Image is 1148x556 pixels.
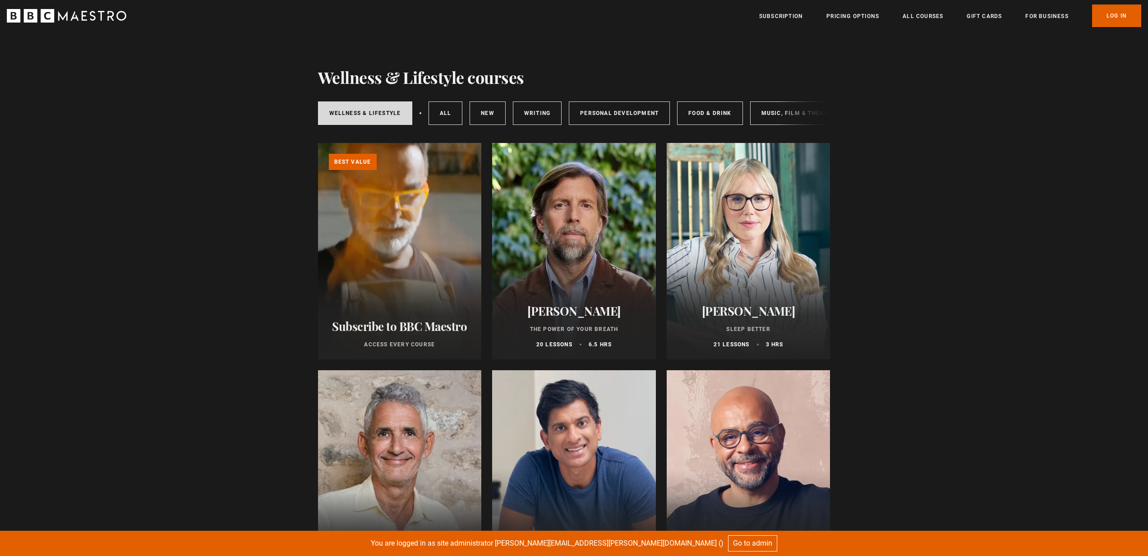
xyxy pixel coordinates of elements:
a: Go to admin [728,535,777,551]
p: The Power of Your Breath [503,325,645,333]
a: [PERSON_NAME] Sleep Better 21 lessons 3 hrs [667,143,830,359]
a: For business [1025,12,1068,21]
a: Subscription [759,12,803,21]
svg: BBC Maestro [7,9,126,23]
p: Best value [329,154,377,170]
a: Gift Cards [967,12,1002,21]
p: 21 lessons [714,340,750,349]
a: [PERSON_NAME] The Power of Your Breath 20 lessons 6.5 hrs [492,143,656,359]
p: 3 hrs [766,340,784,349]
a: Wellness & Lifestyle [318,101,412,125]
a: Log In [1092,5,1141,27]
a: New [470,101,506,125]
p: Sleep Better [678,325,820,333]
p: 6.5 hrs [589,340,612,349]
a: All [429,101,463,125]
a: Pricing Options [826,12,879,21]
h2: [PERSON_NAME] [678,304,820,318]
p: 20 lessons [536,340,572,349]
nav: Primary [759,5,1141,27]
a: All Courses [903,12,943,21]
a: Personal Development [569,101,670,125]
a: Food & Drink [677,101,742,125]
h1: Wellness & Lifestyle courses [318,68,524,87]
a: Writing [513,101,562,125]
h2: [PERSON_NAME] [503,304,645,318]
a: Music, Film & Theatre [750,101,846,125]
